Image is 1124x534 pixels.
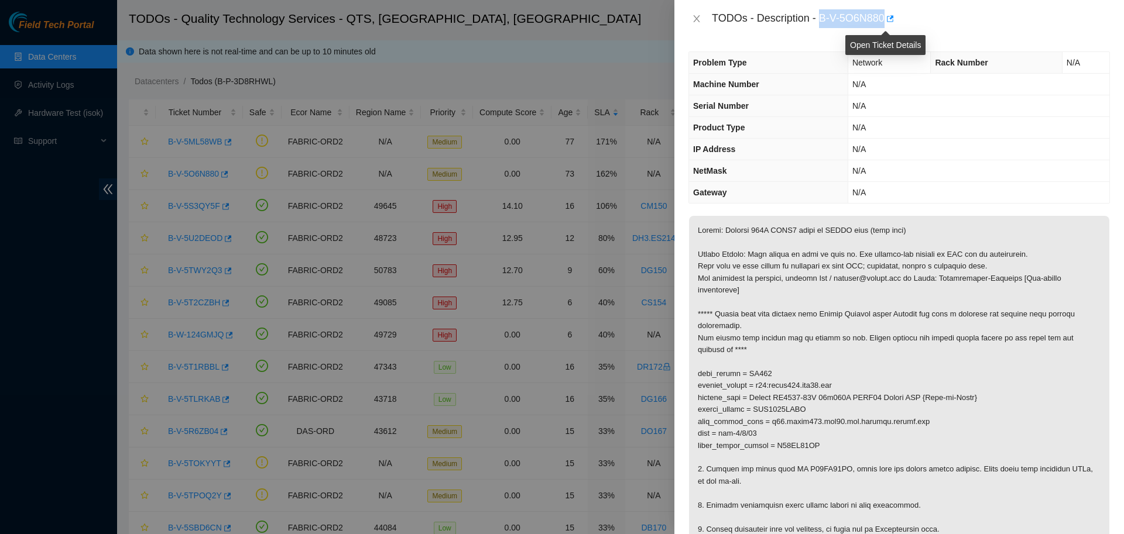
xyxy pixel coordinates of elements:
span: Gateway [693,188,727,197]
span: N/A [852,123,866,132]
div: Open Ticket Details [845,35,926,55]
span: N/A [1067,58,1080,67]
span: NetMask [693,166,727,175]
span: Problem Type [693,58,747,67]
span: N/A [852,144,866,154]
span: N/A [852,80,866,89]
span: close [692,14,701,23]
span: N/A [852,101,866,111]
span: Network [852,58,882,67]
span: Rack Number [935,58,988,67]
span: N/A [852,188,866,197]
span: Product Type [693,123,745,132]
span: Machine Number [693,80,759,89]
button: Close [688,13,705,25]
span: Serial Number [693,101,749,111]
span: N/A [852,166,866,175]
div: TODOs - Description - B-V-5O6N880 [712,9,1110,28]
span: IP Address [693,144,735,154]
